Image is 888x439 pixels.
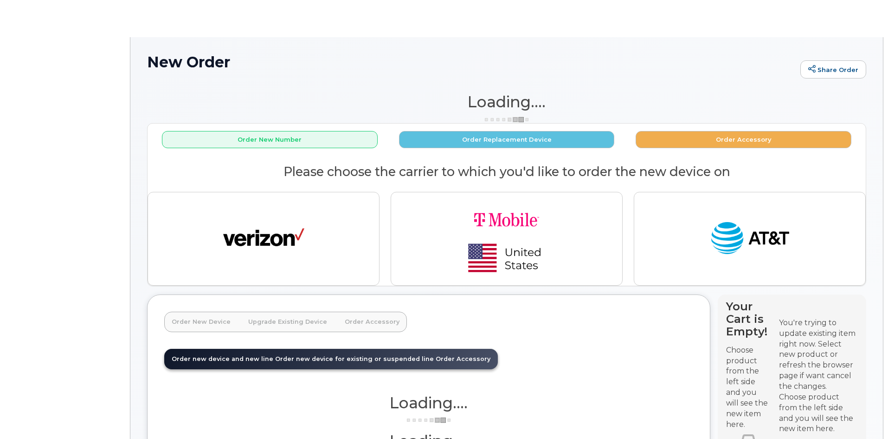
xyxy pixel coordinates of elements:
[726,345,771,430] p: Choose product from the left side and you will see the new item here.
[636,131,851,148] button: Order Accessory
[172,355,273,362] span: Order new device and new line
[779,392,858,434] div: Choose product from the left side and you will see the new item here.
[442,200,572,278] img: t-mobile-78392d334a420d5b7f0e63d4fa81f6287a21d394dc80d677554bb55bbab1186f.png
[726,300,771,338] h4: Your Cart is Empty!
[337,312,407,332] a: Order Accessory
[709,218,791,260] img: at_t-fb3d24644a45acc70fc72cc47ce214d34099dfd970ee3ae2334e4251f9d920fd.png
[483,116,530,123] img: ajax-loader-3a6953c30dc77f0bf724df975f13086db4f4c1262e45940f03d1251963f1bf2e.gif
[162,131,378,148] button: Order New Number
[779,318,858,392] div: You're trying to update existing item right now. Select new product or refresh the browser page i...
[164,312,238,332] a: Order New Device
[147,93,866,110] h1: Loading....
[147,54,796,70] h1: New Order
[436,355,490,362] span: Order Accessory
[275,355,434,362] span: Order new device for existing or suspended line
[164,394,693,411] h1: Loading....
[800,60,866,79] a: Share Order
[399,131,615,148] button: Order Replacement Device
[148,165,866,179] h2: Please choose the carrier to which you'd like to order the new device on
[241,312,335,332] a: Upgrade Existing Device
[223,218,304,260] img: verizon-ab2890fd1dd4a6c9cf5f392cd2db4626a3dae38ee8226e09bcb5c993c4c79f81.png
[405,417,452,424] img: ajax-loader-3a6953c30dc77f0bf724df975f13086db4f4c1262e45940f03d1251963f1bf2e.gif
